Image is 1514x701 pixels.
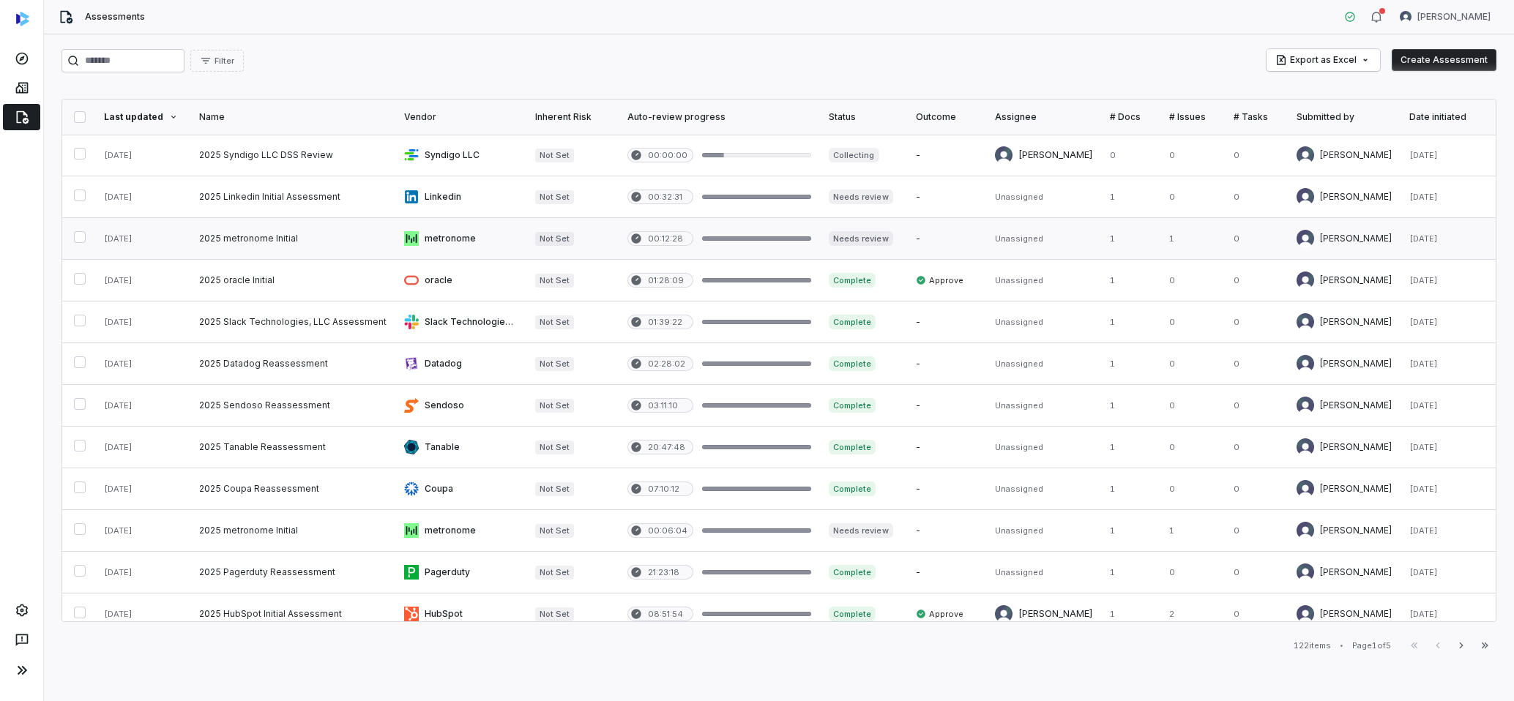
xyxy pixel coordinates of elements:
[916,111,977,123] div: Outcome
[907,176,986,218] td: -
[627,111,811,123] div: Auto-review progress
[85,11,145,23] span: Assessments
[16,12,29,26] img: svg%3e
[829,111,898,123] div: Status
[1234,111,1278,123] div: # Tasks
[907,218,986,260] td: -
[907,385,986,427] td: -
[1297,146,1314,164] img: Rachelle Guli avatar
[1297,605,1314,623] img: Garima Dhaundiyal avatar
[1340,640,1343,651] div: •
[907,510,986,552] td: -
[1392,49,1496,71] button: Create Assessment
[1297,313,1314,331] img: Prateek Paliwal avatar
[1297,563,1314,581] img: Prateek Paliwal avatar
[907,427,986,468] td: -
[1297,480,1314,498] img: Prateek Paliwal avatar
[995,605,1013,623] img: Rachelle Guli avatar
[1297,438,1314,456] img: Prateek Paliwal avatar
[907,343,986,385] td: -
[199,111,387,123] div: Name
[1297,230,1314,247] img: Garima Dhaundiyal avatar
[190,50,244,72] button: Filter
[1297,397,1314,414] img: Prateek Paliwal avatar
[104,111,182,123] div: Last updated
[907,135,986,176] td: -
[1294,640,1331,651] div: 122 items
[1297,188,1314,206] img: Garima Dhaundiyal avatar
[995,146,1013,164] img: Rachelle Guli avatar
[1267,49,1380,71] button: Export as Excel
[1352,640,1391,651] div: Page 1 of 5
[907,301,986,343] td: -
[1297,522,1314,539] img: Garima Dhaundiyal avatar
[1297,111,1392,123] div: Submitted by
[907,552,986,593] td: -
[1417,11,1491,23] span: [PERSON_NAME]
[215,56,234,67] span: Filter
[1409,111,1484,123] div: Date initiated
[1391,6,1499,28] button: Rachelle Guli avatar[PERSON_NAME]
[404,111,518,123] div: Vendor
[1297,355,1314,372] img: Prateek Paliwal avatar
[1400,11,1412,23] img: Rachelle Guli avatar
[535,111,610,123] div: Inherent Risk
[907,468,986,510] td: -
[995,111,1092,123] div: Assignee
[1169,111,1216,123] div: # Issues
[1297,271,1314,289] img: Garima Dhaundiyal avatar
[1110,111,1152,123] div: # Docs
